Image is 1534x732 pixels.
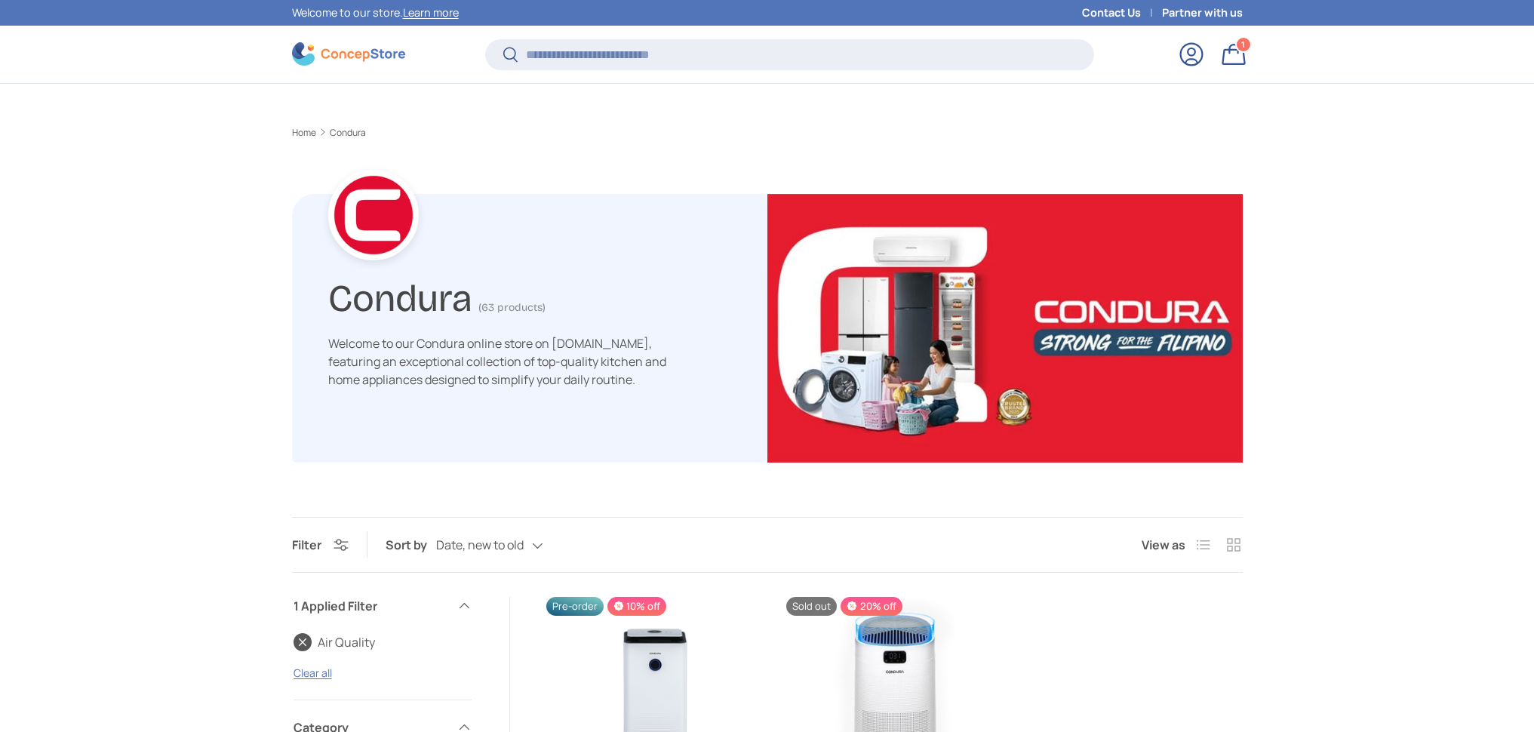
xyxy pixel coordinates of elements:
[1082,5,1162,21] a: Contact Us
[786,597,837,616] span: Sold out
[436,538,524,552] span: Date, new to old
[607,597,666,616] span: 10% off
[436,532,573,558] button: Date, new to old
[292,42,405,66] img: ConcepStore
[1241,38,1245,50] span: 1
[292,537,349,553] button: Filter
[1162,5,1243,21] a: Partner with us
[1142,536,1185,554] span: View as
[767,194,1243,463] img: Condura
[386,536,436,554] label: Sort by
[328,270,472,321] h1: Condura
[292,537,321,553] span: Filter
[546,597,604,616] span: Pre-order
[841,597,902,616] span: 20% off
[478,301,546,314] span: (63 products)
[292,126,1243,140] nav: Breadcrumbs
[330,128,366,137] a: Condura
[294,666,332,680] a: Clear all
[294,579,472,633] summary: 1 Applied Filter
[294,633,375,651] a: Air Quality
[292,5,459,21] p: Welcome to our store.
[294,597,447,615] span: 1 Applied Filter
[292,128,316,137] a: Home
[328,334,683,389] p: Welcome to our Condura online store on [DOMAIN_NAME], featuring an exceptional collection of top-...
[403,5,459,20] a: Learn more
